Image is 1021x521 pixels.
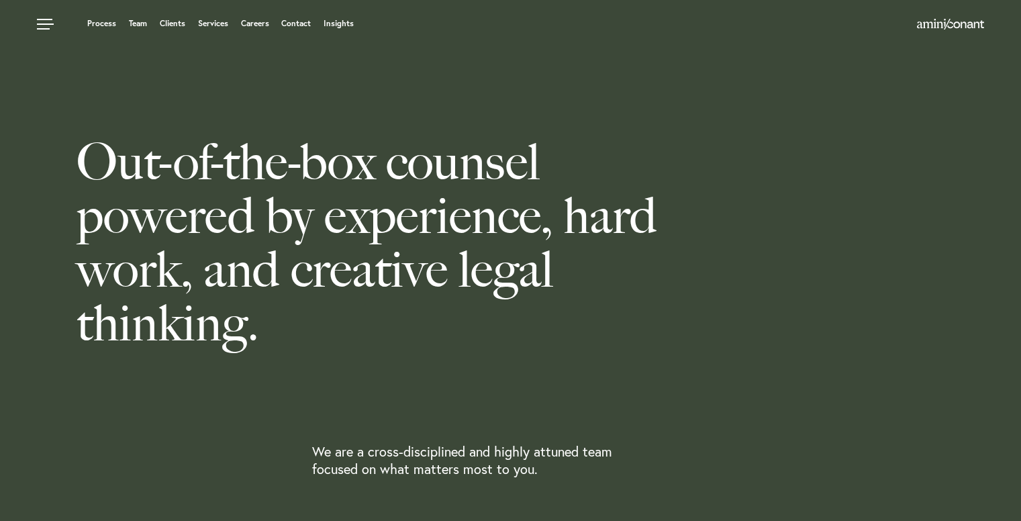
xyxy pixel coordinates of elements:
[198,19,228,28] a: Services
[160,19,185,28] a: Clients
[324,19,354,28] a: Insights
[241,19,269,28] a: Careers
[917,19,984,30] img: Amini & Conant
[129,19,147,28] a: Team
[312,443,655,478] p: We are a cross-disciplined and highly attuned team focused on what matters most to you.
[87,19,116,28] a: Process
[281,19,311,28] a: Contact
[917,19,984,30] a: Home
